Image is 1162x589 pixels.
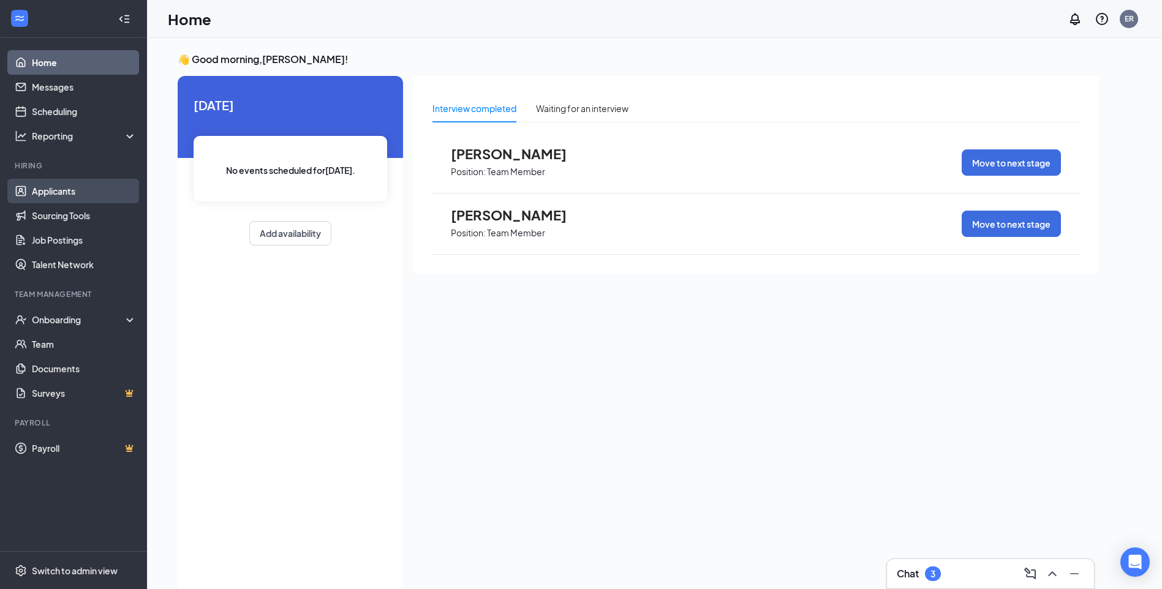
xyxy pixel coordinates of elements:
[32,356,137,381] a: Documents
[118,13,130,25] svg: Collapse
[1125,13,1134,24] div: ER
[536,102,628,115] div: Waiting for an interview
[178,53,1099,66] h3: 👋 Good morning, [PERSON_NAME] !
[249,221,331,246] button: Add availability
[32,50,137,75] a: Home
[1068,12,1082,26] svg: Notifications
[1021,564,1040,583] button: ComposeMessage
[1045,566,1060,581] svg: ChevronUp
[13,12,26,24] svg: WorkstreamLogo
[32,130,137,142] div: Reporting
[451,207,586,223] span: [PERSON_NAME]
[32,252,137,277] a: Talent Network
[962,211,1061,237] button: Move to next stage
[32,99,137,124] a: Scheduling
[451,166,486,178] p: Position:
[15,160,134,171] div: Hiring
[32,565,118,577] div: Switch to admin view
[930,569,935,579] div: 3
[15,418,134,428] div: Payroll
[32,332,137,356] a: Team
[1023,566,1038,581] svg: ComposeMessage
[1067,566,1082,581] svg: Minimize
[962,149,1061,176] button: Move to next stage
[487,227,545,239] p: Team Member
[32,436,137,460] a: PayrollCrown
[1095,12,1109,26] svg: QuestionInfo
[451,146,586,162] span: [PERSON_NAME]
[897,567,919,580] h3: Chat
[32,228,137,252] a: Job Postings
[194,96,387,114] span: [DATE]
[1043,564,1062,583] button: ChevronUp
[15,289,134,299] div: Team Management
[432,102,516,115] div: Interview completed
[451,227,486,239] p: Position:
[32,313,126,326] div: Onboarding
[32,179,137,203] a: Applicants
[15,313,27,326] svg: UserCheck
[1120,547,1150,577] div: Open Intercom Messenger
[15,565,27,577] svg: Settings
[32,75,137,99] a: Messages
[1065,564,1084,583] button: Minimize
[32,381,137,405] a: SurveysCrown
[226,163,355,177] span: No events scheduled for [DATE] .
[168,9,211,29] h1: Home
[15,130,27,142] svg: Analysis
[487,166,545,178] p: Team Member
[32,203,137,228] a: Sourcing Tools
